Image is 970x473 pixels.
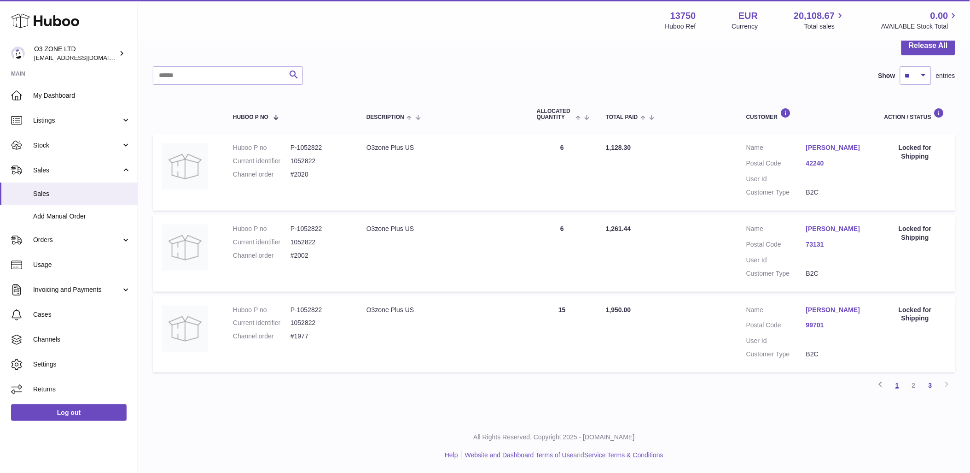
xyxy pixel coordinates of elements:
[162,225,208,271] img: no-photo.jpg
[881,10,959,31] a: 0.00 AVAILABLE Stock Total
[33,335,131,344] span: Channels
[670,10,696,22] strong: 13750
[11,47,25,60] img: hello@o3zoneltd.co.uk
[881,22,959,31] span: AVAILABLE Stock Total
[233,157,290,166] dt: Current identifier
[794,10,845,31] a: 20,108.67 Total sales
[290,306,348,314] dd: P-1052822
[233,306,290,314] dt: Huboo P no
[33,91,131,100] span: My Dashboard
[233,238,290,247] dt: Current identifier
[584,451,663,459] a: Service Terms & Conditions
[366,143,518,152] div: O3zone Plus US
[34,54,135,61] span: [EMAIL_ADDRESS][DOMAIN_NAME]
[606,306,631,313] span: 1,950.00
[233,319,290,327] dt: Current identifier
[606,144,631,151] span: 1,128.30
[878,71,895,80] label: Show
[606,114,638,120] span: Total paid
[746,159,806,170] dt: Postal Code
[936,71,955,80] span: entries
[290,157,348,166] dd: 1052822
[606,225,631,232] span: 1,261.44
[806,269,866,278] dd: B2C
[537,108,573,120] span: ALLOCATED Quantity
[33,141,121,150] span: Stock
[233,143,290,152] dt: Huboo P no
[738,10,758,22] strong: EUR
[34,45,117,62] div: O3 ZONE LTD
[233,170,290,179] dt: Channel order
[804,22,845,31] span: Total sales
[930,10,948,22] span: 0.00
[528,296,597,373] td: 15
[33,285,121,294] span: Invoicing and Payments
[290,319,348,327] dd: 1052822
[746,350,806,359] dt: Customer Type
[922,377,939,394] a: 3
[746,188,806,197] dt: Customer Type
[33,236,121,244] span: Orders
[162,143,208,189] img: no-photo.jpg
[33,385,131,394] span: Returns
[366,306,518,314] div: O3zone Plus US
[462,451,663,460] li: and
[233,251,290,260] dt: Channel order
[665,22,696,31] div: Huboo Ref
[445,451,458,459] a: Help
[884,225,946,242] div: Locked for Shipping
[884,108,946,120] div: Action / Status
[806,188,866,197] dd: B2C
[290,225,348,233] dd: P-1052822
[884,306,946,323] div: Locked for Shipping
[746,240,806,251] dt: Postal Code
[233,332,290,341] dt: Channel order
[806,143,866,152] a: [PERSON_NAME]
[746,225,806,236] dt: Name
[33,360,131,369] span: Settings
[290,332,348,341] dd: #1977
[33,310,131,319] span: Cases
[884,143,946,161] div: Locked for Shipping
[366,225,518,233] div: O3zone Plus US
[806,321,866,330] a: 99701
[746,306,806,317] dt: Name
[366,114,404,120] span: Description
[162,306,208,352] img: no-photo.jpg
[746,269,806,278] dt: Customer Type
[806,306,866,314] a: [PERSON_NAME]
[528,134,597,211] td: 6
[806,159,866,168] a: 42240
[746,321,806,332] dt: Postal Code
[906,377,922,394] a: 2
[290,170,348,179] dd: #2020
[746,175,806,183] dt: User Id
[746,143,806,154] dt: Name
[33,166,121,175] span: Sales
[290,251,348,260] dd: #2002
[746,108,866,120] div: Customer
[145,433,963,442] p: All Rights Reserved. Copyright 2025 - [DOMAIN_NAME]
[33,189,131,198] span: Sales
[233,225,290,233] dt: Huboo P no
[806,240,866,249] a: 73131
[889,377,906,394] a: 1
[33,212,131,221] span: Add Manual Order
[806,225,866,233] a: [PERSON_NAME]
[806,350,866,359] dd: B2C
[901,36,955,55] button: Release All
[746,256,806,265] dt: User Id
[528,215,597,292] td: 6
[233,114,268,120] span: Huboo P no
[290,143,348,152] dd: P-1052822
[11,404,127,421] a: Log out
[746,337,806,345] dt: User Id
[290,238,348,247] dd: 1052822
[794,10,835,22] span: 20,108.67
[732,22,758,31] div: Currency
[465,451,574,459] a: Website and Dashboard Terms of Use
[33,260,131,269] span: Usage
[33,116,121,125] span: Listings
